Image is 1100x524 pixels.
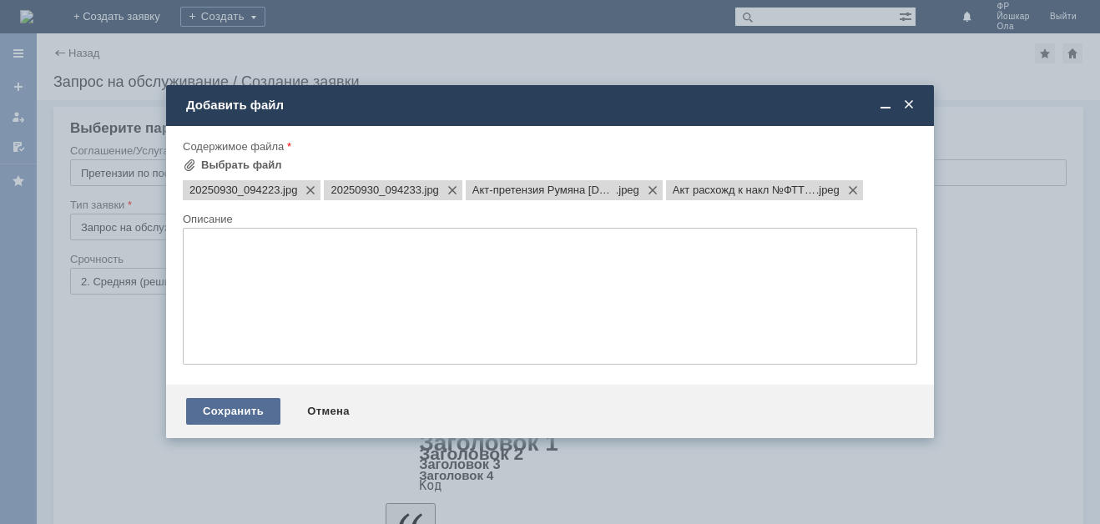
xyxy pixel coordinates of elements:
span: 20250930_094233.jpg [421,184,439,197]
span: Закрыть [901,98,917,113]
span: Акт расхожд к накл №ФТТ2-11197.jpeg [816,184,840,197]
span: Акт-претензия Румяна 30.09.25.jpeg [616,184,639,197]
span: Акт расхожд к накл №ФТТ2-11197.jpeg [673,184,816,197]
span: 20250930_094223.jpg [280,184,297,197]
div: Описание [183,214,914,224]
div: Содержимое файла [183,141,914,152]
span: Свернуть (Ctrl + M) [877,98,894,113]
span: 20250930_094233.jpg [331,184,421,197]
span: 20250930_094223.jpg [189,184,280,197]
div: Добавить файл [186,98,917,113]
div: Выбрать файл [201,159,282,172]
span: Акт-претензия Румяна 30.09.25.jpeg [472,184,616,197]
